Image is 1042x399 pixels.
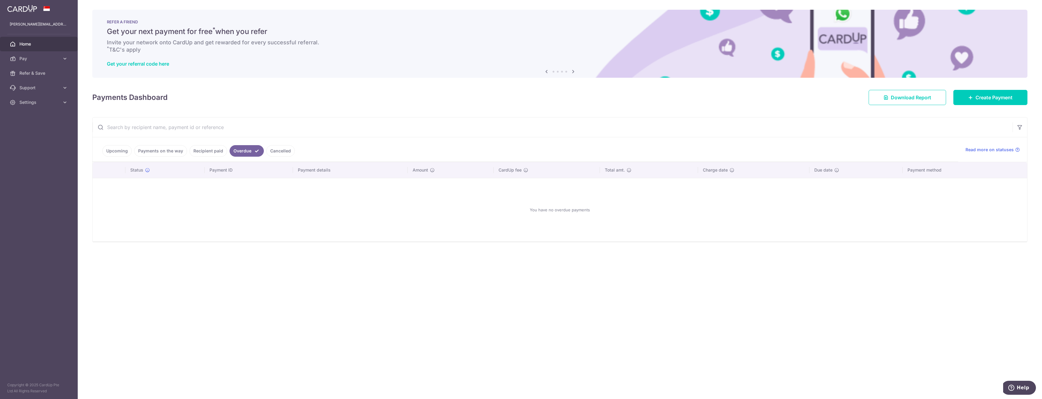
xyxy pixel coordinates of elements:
[413,167,428,173] span: Amount
[19,56,60,62] span: Pay
[93,118,1013,137] input: Search by recipient name, payment id or reference
[903,162,1027,178] th: Payment method
[19,85,60,91] span: Support
[92,92,168,103] h4: Payments Dashboard
[107,27,1013,36] h5: Get your next payment for free when you refer
[891,94,931,101] span: Download Report
[107,19,1013,24] p: REFER A FRIEND
[230,145,264,157] a: Overdue
[189,145,227,157] a: Recipient paid
[134,145,187,157] a: Payments on the way
[953,90,1027,105] a: Create Payment
[293,162,407,178] th: Payment details
[100,183,1020,237] div: You have no overdue payments
[869,90,946,105] a: Download Report
[19,70,60,76] span: Refer & Save
[7,5,37,12] img: CardUp
[703,167,728,173] span: Charge date
[10,21,68,27] p: [PERSON_NAME][EMAIL_ADDRESS][PERSON_NAME][DOMAIN_NAME]
[19,41,60,47] span: Home
[107,61,169,67] a: Get your referral code here
[965,147,1014,153] span: Read more on statuses
[499,167,522,173] span: CardUp fee
[1003,381,1036,396] iframe: Opens a widget where you can find more information
[266,145,295,157] a: Cancelled
[605,167,625,173] span: Total amt.
[92,10,1027,78] img: RAF banner
[107,39,1013,53] h6: Invite your network onto CardUp and get rewarded for every successful referral. T&C's apply
[976,94,1013,101] span: Create Payment
[19,99,60,105] span: Settings
[205,162,293,178] th: Payment ID
[102,145,132,157] a: Upcoming
[814,167,833,173] span: Due date
[130,167,143,173] span: Status
[965,147,1020,153] a: Read more on statuses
